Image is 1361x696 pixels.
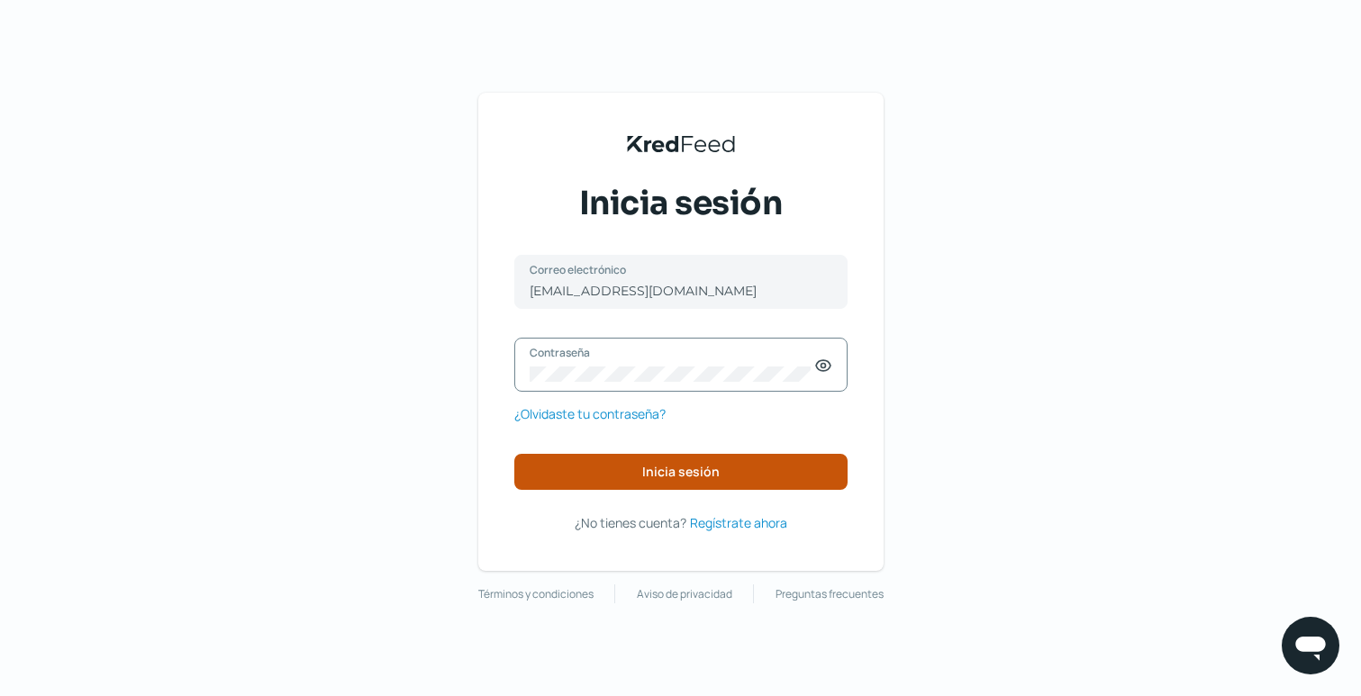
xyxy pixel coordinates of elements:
label: Contraseña [530,345,814,360]
button: Inicia sesión [514,454,848,490]
img: chatIcon [1293,628,1329,664]
span: Inicia sesión [579,181,783,226]
a: Regístrate ahora [690,511,787,534]
a: ¿Olvidaste tu contraseña? [514,402,666,425]
span: ¿No tienes cuenta? [575,514,686,531]
span: Inicia sesión [642,466,720,478]
label: Correo electrónico [530,262,814,277]
a: Términos y condiciones [478,584,594,604]
a: Aviso de privacidad [637,584,732,604]
a: Preguntas frecuentes [776,584,884,604]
